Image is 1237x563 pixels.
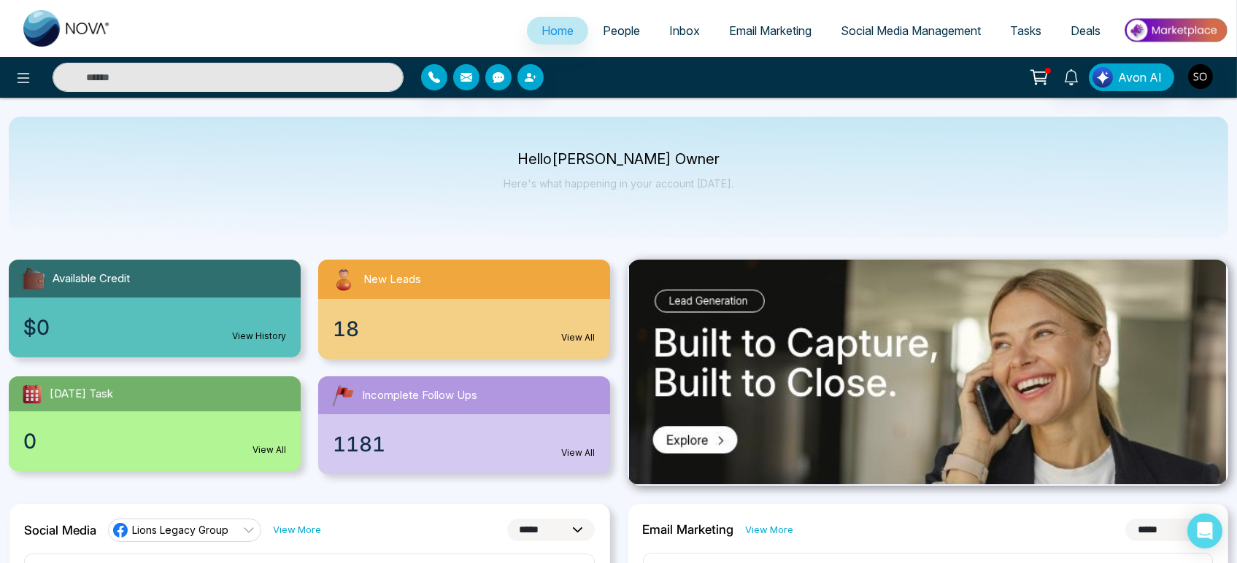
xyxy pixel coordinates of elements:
[23,426,36,457] span: 0
[1122,14,1228,47] img: Market-place.gif
[729,23,812,38] span: Email Marketing
[253,443,286,457] a: View All
[1071,23,1101,38] span: Deals
[132,523,228,537] span: Lions Legacy Group
[504,153,733,166] p: Hello [PERSON_NAME] Owner
[330,265,358,293] img: newLeads.svg
[232,330,286,343] a: View History
[23,10,111,47] img: Nova CRM Logo
[669,23,700,38] span: Inbox
[1093,67,1113,88] img: Lead Flow
[1010,23,1041,38] span: Tasks
[714,17,826,44] a: Email Marketing
[23,312,50,343] span: $0
[363,271,421,288] span: New Leads
[362,387,477,404] span: Incomplete Follow Ups
[330,382,356,408] img: followUps.svg
[1056,17,1115,44] a: Deals
[588,17,655,44] a: People
[20,265,47,292] img: availableCredit.svg
[309,376,619,474] a: Incomplete Follow Ups1181View All
[562,331,596,344] a: View All
[603,23,640,38] span: People
[1188,64,1213,89] img: User Avatar
[1118,69,1162,86] span: Avon AI
[504,177,733,190] p: Here's what happening in your account [DATE].
[841,23,981,38] span: Social Media Management
[629,260,1226,484] img: .
[562,446,596,459] a: View All
[643,522,734,537] h2: Email Marketing
[826,17,995,44] a: Social Media Management
[542,23,574,38] span: Home
[20,382,44,405] img: todayTask.svg
[995,17,1056,44] a: Tasks
[655,17,714,44] a: Inbox
[273,523,321,537] a: View More
[527,17,588,44] a: Home
[746,523,794,537] a: View More
[53,271,130,287] span: Available Credit
[50,386,113,403] span: [DATE] Task
[333,429,385,459] span: 1181
[1187,513,1222,548] div: Open Intercom Messenger
[309,260,619,359] a: New Leads18View All
[333,314,359,344] span: 18
[1089,63,1174,91] button: Avon AI
[24,523,96,537] h2: Social Media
